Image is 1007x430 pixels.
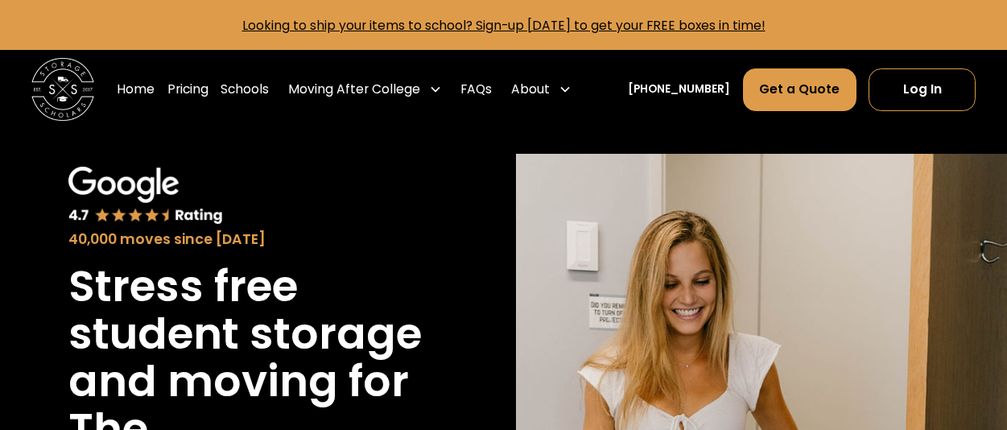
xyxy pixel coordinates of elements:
a: FAQs [460,68,492,112]
div: Moving After College [288,80,420,98]
img: Google 4.7 star rating [68,167,222,225]
a: Schools [221,68,269,112]
a: Looking to ship your items to school? Sign-up [DATE] to get your FREE boxes in time! [242,17,766,34]
a: [PHONE_NUMBER] [628,81,730,97]
h1: Stress free student storage and moving for [68,263,422,405]
div: 40,000 moves since [DATE] [68,229,422,250]
a: home [31,58,94,121]
div: About [511,80,550,98]
a: Pricing [167,68,208,112]
div: About [505,68,578,112]
a: Home [117,68,155,112]
img: Storage Scholars main logo [31,58,94,121]
a: Log In [869,68,976,111]
div: Moving After College [282,68,448,112]
a: Get a Quote [743,68,856,111]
